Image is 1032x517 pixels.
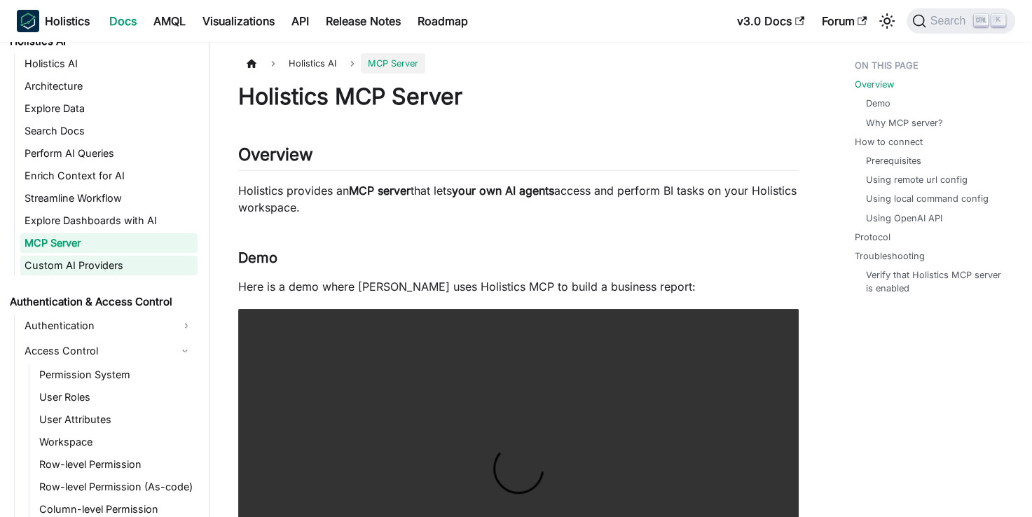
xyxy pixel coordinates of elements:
[866,212,942,225] a: Using OpenAI API
[855,249,925,263] a: Troubleshooting
[17,10,39,32] img: Holistics
[866,154,921,167] a: Prerequisites
[6,292,198,312] a: Authentication & Access Control
[238,249,799,267] h3: Demo
[409,10,476,32] a: Roadmap
[20,340,172,362] a: Access Control
[238,53,265,74] a: Home page
[20,315,198,337] a: Authentication
[813,10,875,32] a: Forum
[35,432,198,452] a: Workspace
[20,99,198,118] a: Explore Data
[361,53,425,74] span: MCP Server
[20,233,198,253] a: MCP Server
[20,54,198,74] a: Holistics AI
[45,13,90,29] b: Holistics
[35,365,198,385] a: Permission System
[194,10,283,32] a: Visualizations
[20,211,198,230] a: Explore Dashboards with AI
[283,10,317,32] a: API
[729,10,813,32] a: v3.0 Docs
[238,278,799,295] p: Here is a demo where [PERSON_NAME] uses Holistics MCP to build a business report:
[452,184,554,198] strong: your own AI agents
[991,14,1005,27] kbd: K
[17,10,90,32] a: HolisticsHolistics
[172,340,198,362] button: Collapse sidebar category 'Access Control'
[35,477,198,497] a: Row-level Permission (As-code)
[238,83,799,111] h1: Holistics MCP Server
[317,10,409,32] a: Release Notes
[238,182,799,216] p: Holistics provides an that lets access and perform BI tasks on your Holistics workspace.
[20,166,198,186] a: Enrich Context for AI
[907,8,1015,34] button: Search (Ctrl+K)
[20,121,198,141] a: Search Docs
[876,10,898,32] button: Switch between dark and light mode (currently light mode)
[866,192,989,205] a: Using local command config
[35,387,198,407] a: User Roles
[238,144,799,171] h2: Overview
[866,97,890,110] a: Demo
[855,230,890,244] a: Protocol
[35,455,198,474] a: Row-level Permission
[926,15,975,27] span: Search
[20,188,198,208] a: Streamline Workflow
[20,256,198,275] a: Custom AI Providers
[866,268,1004,295] a: Verify that Holistics MCP server is enabled
[238,53,799,74] nav: Breadcrumbs
[855,135,923,149] a: How to connect
[20,76,198,96] a: Architecture
[855,78,894,91] a: Overview
[866,173,968,186] a: Using remote url config
[282,53,343,74] span: Holistics AI
[866,116,943,130] a: Why MCP server?
[349,184,411,198] strong: MCP server
[101,10,145,32] a: Docs
[35,410,198,429] a: User Attributes
[145,10,194,32] a: AMQL
[20,144,198,163] a: Perform AI Queries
